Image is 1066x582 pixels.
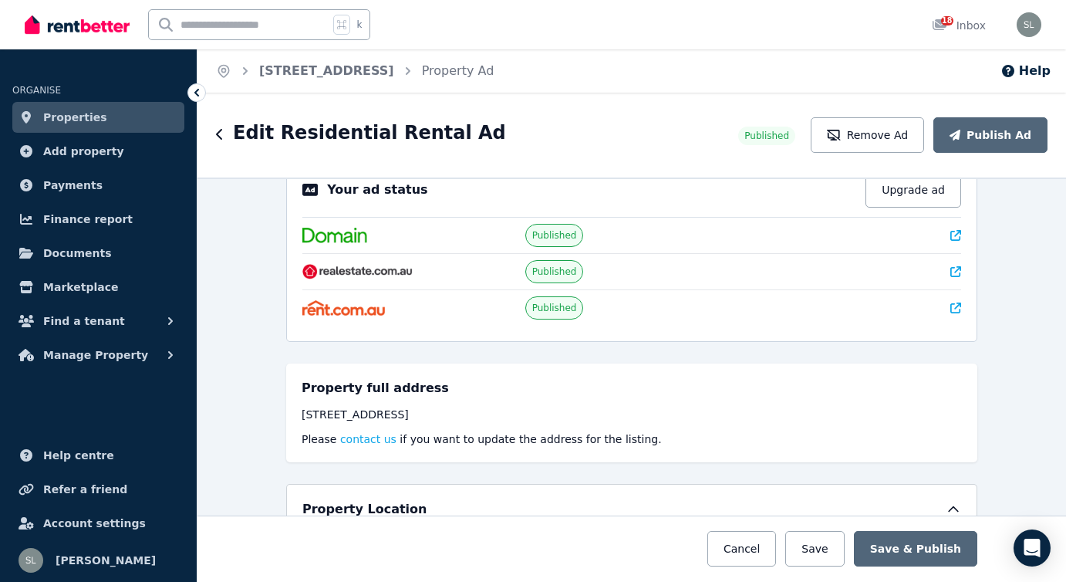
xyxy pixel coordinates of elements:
[259,63,394,78] a: [STREET_ADDRESS]
[56,551,156,570] span: [PERSON_NAME]
[197,49,512,93] nav: Breadcrumb
[43,446,114,465] span: Help centre
[302,264,413,279] img: RealEstate.com.au
[422,63,494,78] a: Property Ad
[532,302,577,314] span: Published
[327,181,427,199] p: Your ad status
[933,117,1047,153] button: Publish Ad
[43,108,107,127] span: Properties
[744,130,789,142] span: Published
[302,228,367,243] img: Domain.com.au
[19,548,43,573] img: Sean Lennon
[43,480,127,499] span: Refer a friend
[532,229,577,242] span: Published
[302,500,427,519] h5: Property Location
[12,136,184,167] a: Add property
[43,278,118,296] span: Marketplace
[12,102,184,133] a: Properties
[43,244,112,262] span: Documents
[12,440,184,471] a: Help centre
[12,508,184,539] a: Account settings
[12,170,184,201] a: Payments
[302,407,962,422] div: [STREET_ADDRESS]
[356,19,362,31] span: k
[785,531,844,567] button: Save
[43,142,124,161] span: Add property
[12,306,184,337] button: Find a tenant
[43,312,125,330] span: Find a tenant
[1014,530,1051,567] div: Open Intercom Messenger
[43,514,146,533] span: Account settings
[854,531,977,567] button: Save & Publish
[43,210,133,228] span: Finance report
[532,266,577,278] span: Published
[811,117,924,153] button: Remove Ad
[43,176,103,195] span: Payments
[1000,62,1051,80] button: Help
[12,474,184,505] a: Refer a friend
[43,346,148,364] span: Manage Property
[12,272,184,303] a: Marketplace
[302,431,962,447] p: Please if you want to update the address for the listing.
[865,172,961,208] button: Upgrade ad
[1017,12,1041,37] img: Sean Lennon
[233,120,506,145] h1: Edit Residential Rental Ad
[12,85,61,96] span: ORGANISE
[340,431,396,447] button: contact us
[12,204,184,235] a: Finance report
[12,238,184,269] a: Documents
[12,340,184,371] button: Manage Property
[302,379,449,398] h5: Property full address
[25,13,130,36] img: RentBetter
[302,300,385,316] img: Rent.com.au
[941,16,953,25] span: 18
[932,18,986,33] div: Inbox
[707,531,776,567] button: Cancel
